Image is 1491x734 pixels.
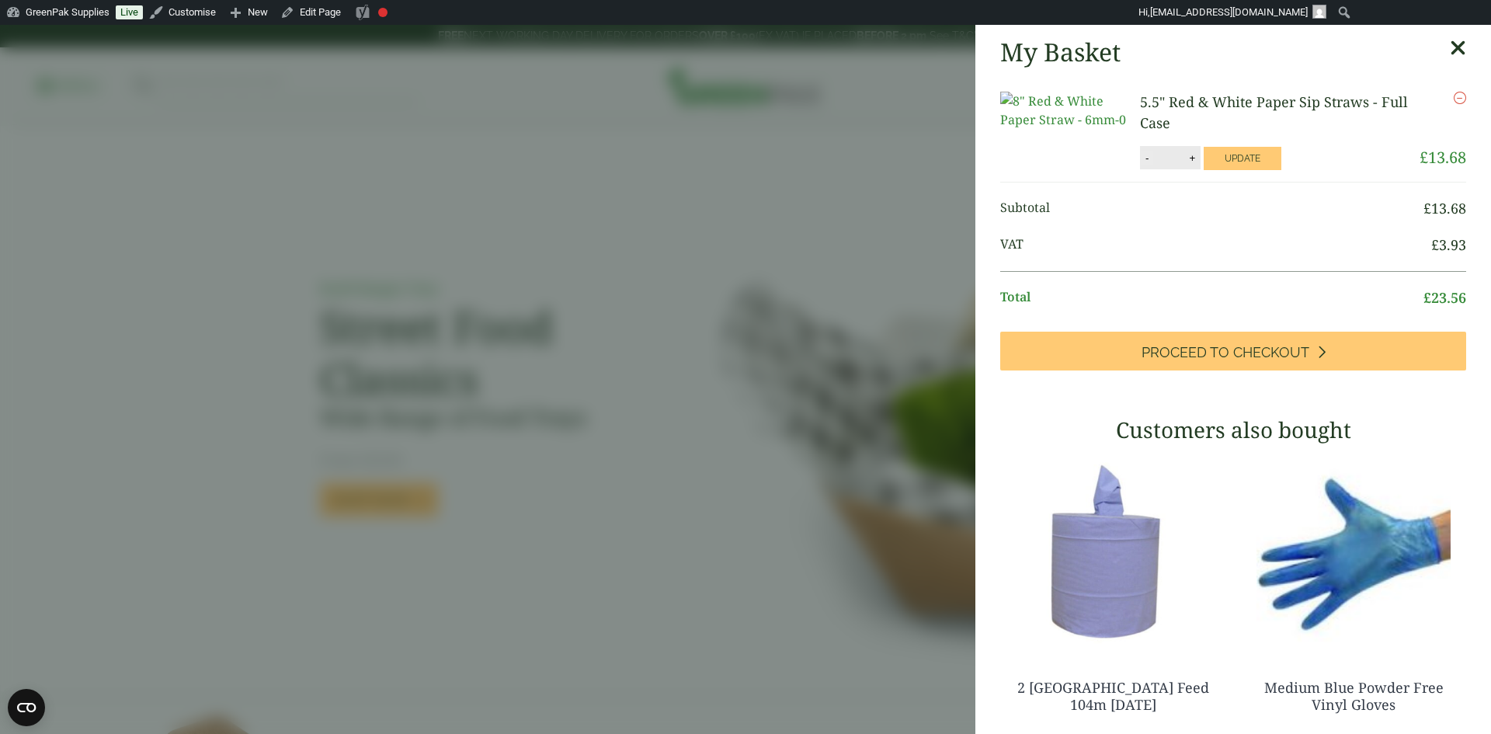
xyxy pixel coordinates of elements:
[1454,92,1466,104] a: Remove this item
[1000,235,1431,256] span: VAT
[1000,454,1225,649] img: 3630017-2-Ply-Blue-Centre-Feed-104m
[1184,151,1200,165] button: +
[1142,344,1309,361] span: Proceed to Checkout
[1423,288,1431,307] span: £
[1141,151,1153,165] button: -
[1264,678,1444,714] a: Medium Blue Powder Free Vinyl Gloves
[1140,92,1408,132] a: 5.5" Red & White Paper Sip Straws - Full Case
[1431,235,1466,254] bdi: 3.93
[1420,147,1466,168] bdi: 13.68
[1423,288,1466,307] bdi: 23.56
[1241,454,1466,649] img: 4130015J-Blue-Vinyl-Powder-Free-Gloves-Medium
[1431,235,1439,254] span: £
[1423,199,1466,217] bdi: 13.68
[1000,417,1466,444] h3: Customers also bought
[378,8,388,17] div: Focus keyphrase not set
[1000,37,1121,67] h2: My Basket
[1017,678,1209,714] a: 2 [GEOGRAPHIC_DATA] Feed 104m [DATE]
[1000,332,1466,370] a: Proceed to Checkout
[1000,92,1140,129] img: 8" Red & White Paper Straw - 6mm-0
[1420,147,1428,168] span: £
[116,5,143,19] a: Live
[8,689,45,726] button: Open CMP widget
[1000,287,1423,308] span: Total
[1423,199,1431,217] span: £
[1204,147,1281,170] button: Update
[1150,6,1308,18] span: [EMAIL_ADDRESS][DOMAIN_NAME]
[1000,198,1423,219] span: Subtotal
